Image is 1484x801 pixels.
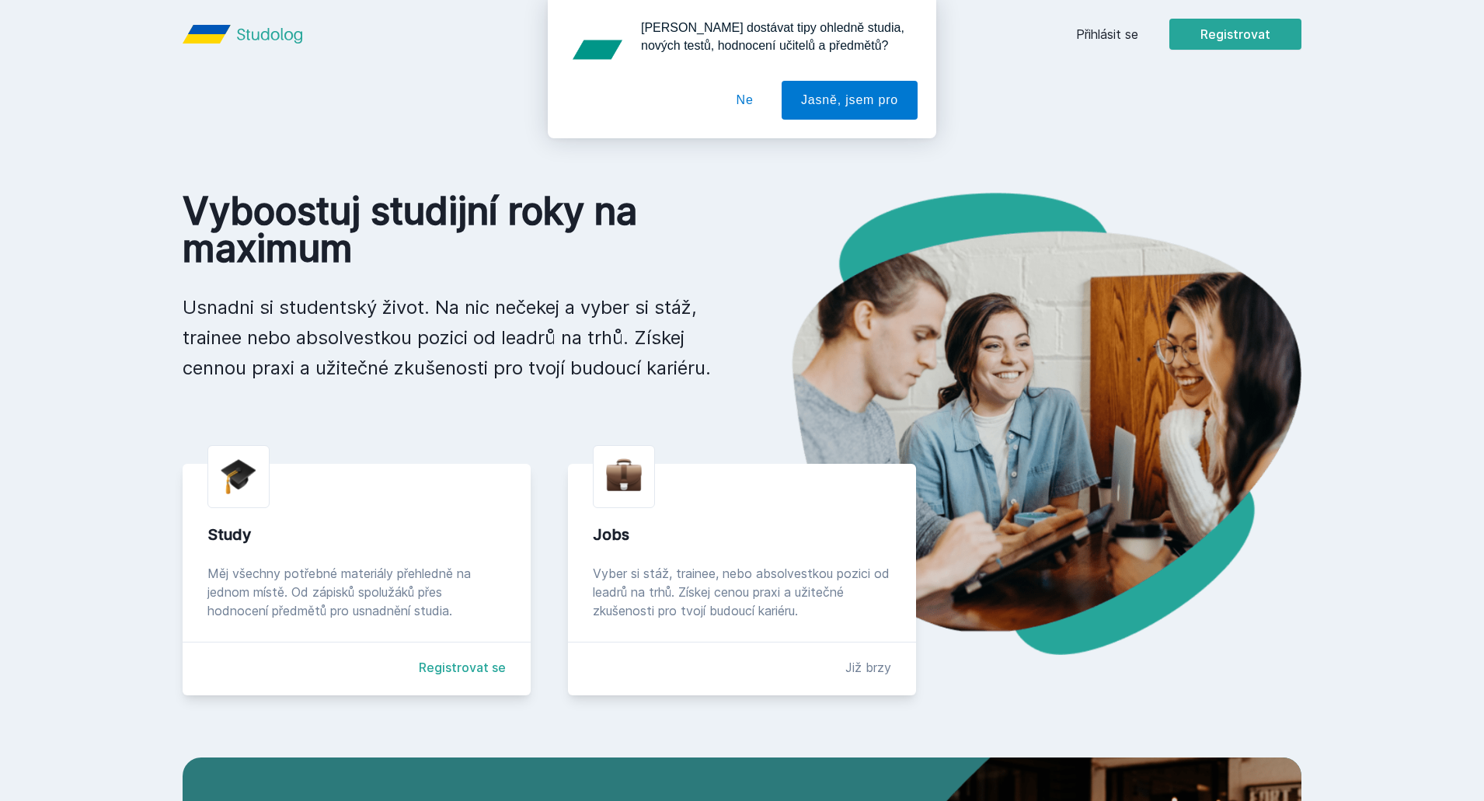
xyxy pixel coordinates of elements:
div: [PERSON_NAME] dostávat tipy ohledně studia, nových testů, hodnocení učitelů a předmětů? [629,19,918,54]
h1: Vyboostuj studijní roky na maximum [183,193,717,267]
p: Usnadni si studentský život. Na nic nečekej a vyber si stáž, trainee nebo absolvestkou pozici od ... [183,292,717,383]
button: Ne [717,81,773,120]
div: Jobs [593,524,891,545]
img: hero.png [742,193,1301,655]
a: Registrovat se [419,658,506,677]
img: briefcase.png [606,455,642,495]
div: Vyber si stáž, trainee, nebo absolvestkou pozici od leadrů na trhů. Získej cenou praxi a užitečné... [593,564,891,620]
div: Již brzy [845,658,891,677]
button: Jasně, jsem pro [782,81,918,120]
div: Study [207,524,506,545]
img: graduation-cap.png [221,458,256,495]
div: Měj všechny potřebné materiály přehledně na jednom místě. Od zápisků spolužáků přes hodnocení pře... [207,564,506,620]
img: notification icon [566,19,629,81]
